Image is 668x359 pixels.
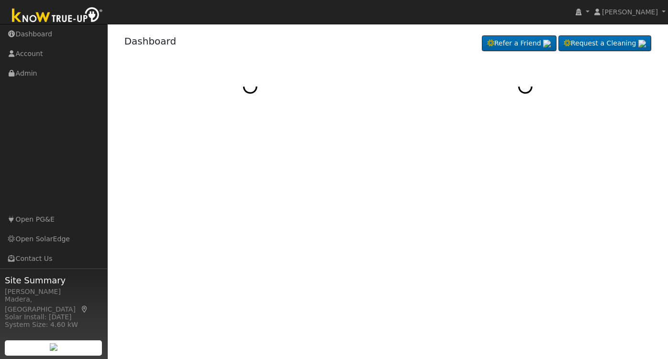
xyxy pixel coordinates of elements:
[638,40,646,47] img: retrieve
[5,320,102,330] div: System Size: 4.60 kW
[50,343,57,351] img: retrieve
[482,35,557,52] a: Refer a Friend
[558,35,651,52] a: Request a Cleaning
[602,8,658,16] span: [PERSON_NAME]
[7,5,108,27] img: Know True-Up
[124,35,177,47] a: Dashboard
[5,294,102,314] div: Madera, [GEOGRAPHIC_DATA]
[5,274,102,287] span: Site Summary
[5,312,102,322] div: Solar Install: [DATE]
[543,40,551,47] img: retrieve
[80,305,89,313] a: Map
[5,287,102,297] div: [PERSON_NAME]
